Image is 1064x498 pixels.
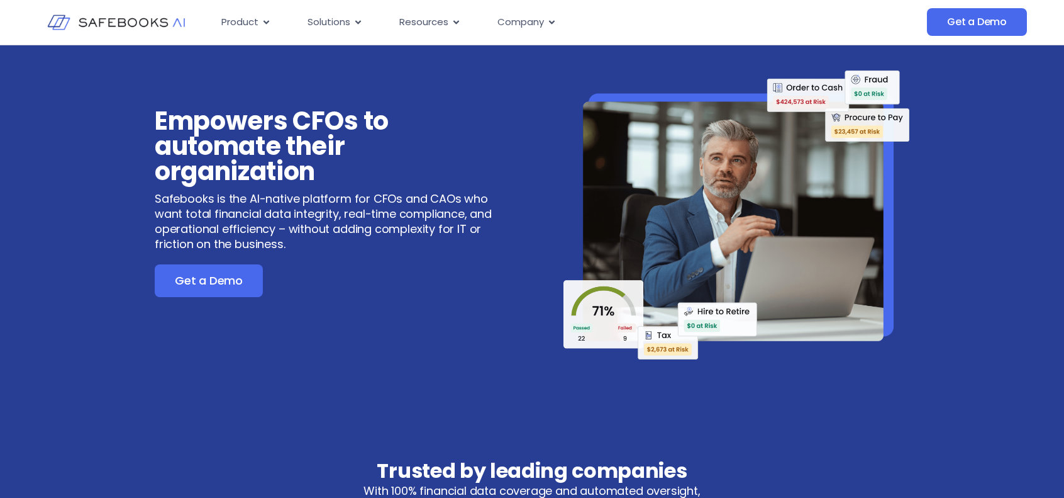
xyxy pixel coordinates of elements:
a: Get a Demo [927,8,1027,36]
span: Company [497,15,544,30]
a: Get a Demo [155,264,263,297]
span: Product [221,15,258,30]
nav: Menu [211,10,801,35]
span: Get a Demo [947,16,1007,28]
span: Get a Demo [175,274,243,287]
h3: Trusted by leading companies [335,458,729,484]
img: Safebooks for CFOs 1 [563,71,909,360]
span: Resources [399,15,448,30]
p: Safebooks is the AI-native platform for CFOs and CAOs who want total financial data integrity, re... [155,191,501,252]
span: Solutions [308,15,350,30]
h3: Empowers CFOs to automate their organization [155,108,501,184]
div: Menu Toggle [211,10,801,35]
